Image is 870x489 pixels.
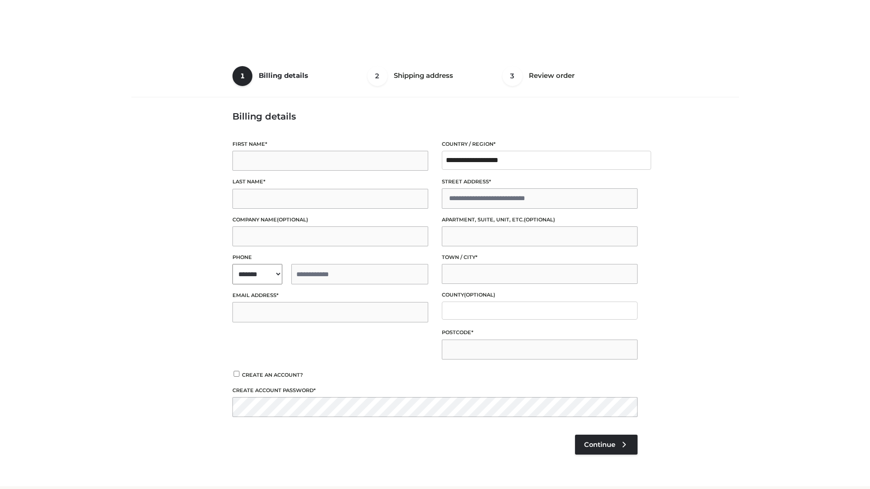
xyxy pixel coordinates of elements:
span: Billing details [259,71,308,80]
label: Email address [232,291,428,300]
span: 1 [232,66,252,86]
label: Company name [232,216,428,224]
label: Phone [232,253,428,262]
label: First name [232,140,428,149]
input: Create an account? [232,371,241,377]
span: Shipping address [394,71,453,80]
span: Create an account? [242,372,303,378]
span: (optional) [277,216,308,223]
label: County [442,291,638,299]
label: Apartment, suite, unit, etc. [442,216,638,224]
label: Country / Region [442,140,638,149]
span: 2 [367,66,387,86]
span: (optional) [464,292,495,298]
span: Continue [584,441,615,449]
label: Town / City [442,253,638,262]
label: Postcode [442,328,638,337]
span: (optional) [524,216,555,223]
label: Create account password [232,386,638,395]
label: Last name [232,177,428,186]
span: Review order [529,71,575,80]
label: Street address [442,177,638,186]
a: Continue [575,435,638,455]
h3: Billing details [232,111,638,122]
span: 3 [503,66,522,86]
